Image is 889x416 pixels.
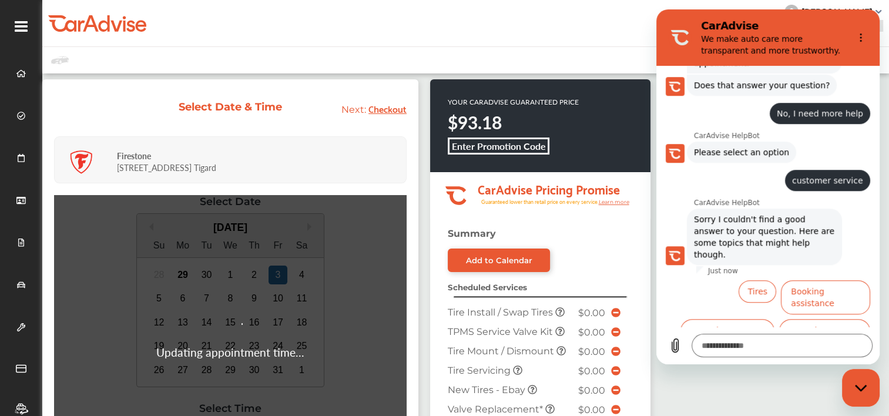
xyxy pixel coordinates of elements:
[448,110,502,135] strong: $93.18
[578,365,605,377] span: $0.00
[448,365,513,376] span: Tire Servicing
[578,385,605,396] span: $0.00
[578,327,605,338] span: $0.00
[448,97,579,107] p: YOUR CARADVISE GUARANTEED PRICE
[598,199,629,205] tspan: Learn more
[578,346,605,357] span: $0.00
[481,198,598,206] tspan: Guaranteed lower than retail price on every service.
[341,104,407,115] a: Next: Checkout
[368,100,407,116] span: Checkout
[784,5,799,19] img: knH8PDtVvWoAbQRylUukY18CTiRevjo20fAtgn5MLBQj4uumYvk2MzTtcAIzfGAtb1XOLVMAvhLuqoNAbL4reqehy0jehNKdM...
[448,326,555,337] span: TPMS Service Valve Kit
[448,249,550,272] a: Add to Calendar
[448,345,556,357] span: Tire Mount / Dismount
[448,228,496,239] strong: Summary
[656,9,880,364] iframe: Messaging window
[466,256,532,265] div: Add to Calendar
[178,100,283,113] div: Select Date & Time
[448,404,545,415] span: Valve Replacement*
[801,6,873,17] div: [PERSON_NAME]
[51,53,69,68] img: placeholder_car.fcab19be.svg
[842,369,880,407] iframe: Button to launch messaging window, conversation in progress
[117,150,151,162] strong: Firestone
[448,283,527,292] strong: Scheduled Services
[448,307,555,318] span: Tire Install / Swap Tires
[117,141,403,179] div: [STREET_ADDRESS] Tigard
[578,307,605,318] span: $0.00
[477,178,619,199] tspan: CarAdvise Pricing Promise
[452,139,546,153] b: Enter Promotion Code
[448,384,528,395] span: New Tires - Ebay
[69,150,93,174] img: logo-firestone.png
[875,10,881,14] img: sCxJUJ+qAmfqhQGDUl18vwLg4ZYJ6CxN7XmbOMBAAAAAElFTkSuQmCC
[578,404,605,415] span: $0.00
[156,344,304,360] div: Updating appointment time...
